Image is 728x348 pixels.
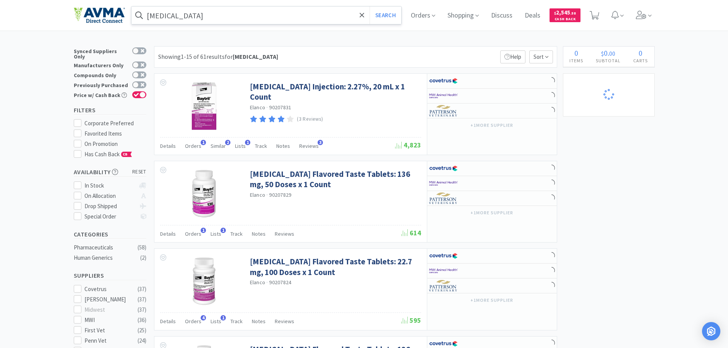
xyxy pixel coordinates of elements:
span: Similar [211,142,226,149]
a: [MEDICAL_DATA] Injection: 2.27%, 20 mL x 1 Count [250,81,419,102]
span: 1 [245,140,250,145]
span: Orders [185,230,201,237]
span: for [225,53,278,60]
span: Details [160,318,176,325]
div: On Allocation [84,191,135,201]
div: Compounds Only [74,71,128,78]
span: Track [230,230,243,237]
div: ( 25 ) [138,326,146,335]
img: e4e33dab9f054f5782a47901c742baa9_102.png [74,7,125,23]
img: 77fca1acd8b6420a9015268ca798ef17_1.png [429,75,458,87]
span: $ [601,50,604,57]
span: · [266,104,268,111]
a: [MEDICAL_DATA] Flavored Taste Tablets: 136 mg, 50 Doses x 1 Count [250,169,419,190]
button: +1more supplier [467,120,517,131]
span: 1 [201,140,206,145]
span: Notes [252,318,266,325]
span: · [266,191,268,198]
h5: Availability [74,168,146,176]
span: · [266,279,268,286]
span: Reviews [299,142,319,149]
img: f5e969b455434c6296c6d81ef179fa71_3.png [429,193,458,204]
h5: Suppliers [74,271,146,280]
a: Elanco [250,279,266,286]
span: 3 [318,140,323,145]
h5: Categories [74,230,146,239]
div: Favorited Items [84,129,146,138]
span: 90207824 [269,279,291,286]
img: 179b8ad10cb342879e92e522e941d1e7_497249.jpg [179,169,229,219]
div: First Vet [84,326,132,335]
img: f6b2451649754179b5b4e0c70c3f7cb0_2.png [429,90,458,102]
h4: Items [563,57,590,64]
div: Human Generics [74,253,136,262]
a: Elanco [250,104,266,111]
span: Notes [276,142,290,149]
span: 2,545 [554,9,576,16]
span: 4 [201,315,206,320]
div: Showing 1-15 of 61 results [158,52,278,62]
span: Lists [211,230,221,237]
span: Notes [252,230,266,237]
span: 90207829 [269,191,291,198]
span: Details [160,230,176,237]
button: +1more supplier [467,207,517,218]
div: . [590,49,627,57]
span: Reviews [275,318,294,325]
span: 1 [221,228,226,233]
span: Lists [235,142,246,149]
div: ( 2 ) [140,253,146,262]
span: 0 [604,48,608,58]
strong: [MEDICAL_DATA] [233,53,278,60]
p: Help [500,50,525,63]
p: (3 Reviews) [297,115,323,123]
span: Orders [185,142,201,149]
img: f5e969b455434c6296c6d81ef179fa71_3.png [429,280,458,291]
span: 2 [225,140,230,145]
div: Special Order [84,212,135,221]
div: Midwest [84,305,132,314]
a: [MEDICAL_DATA] Flavored Taste Tablets: 22.7 mg, 100 Doses x 1 Count [250,256,419,277]
span: 614 [401,228,421,237]
div: Synced Suppliers Only [74,47,128,59]
div: [PERSON_NAME] [84,295,132,304]
span: 0 [639,48,642,58]
span: 595 [401,316,421,325]
div: Price w/ Cash Back [74,91,128,98]
div: Open Intercom Messenger [702,322,720,340]
span: Has Cash Back [84,151,132,158]
div: MWI [84,316,132,325]
span: 4,823 [395,141,421,149]
div: Manufacturers Only [74,62,128,68]
div: ( 36 ) [138,316,146,325]
span: Details [160,142,176,149]
h4: Carts [627,57,654,64]
span: Track [255,142,267,149]
button: +1more supplier [467,295,517,306]
div: ( 58 ) [138,243,146,252]
span: 0 [574,48,578,58]
div: ( 24 ) [138,336,146,345]
span: Track [230,318,243,325]
div: Corporate Preferred [84,119,146,128]
img: 77fca1acd8b6420a9015268ca798ef17_1.png [429,250,458,262]
span: Sort [529,50,553,63]
div: In Stock [84,181,135,190]
div: Penn Vet [84,336,132,345]
img: f5e969b455434c6296c6d81ef179fa71_3.png [429,105,458,117]
span: 90207831 [269,104,291,111]
div: ( 37 ) [138,295,146,304]
h5: Filters [74,106,146,115]
div: On Promotion [84,139,146,149]
span: 1 [221,315,226,320]
div: Pharmaceuticals [74,243,136,252]
span: . 58 [570,11,576,16]
img: f6b2451649754179b5b4e0c70c3f7cb0_2.png [429,265,458,277]
span: 1 [201,228,206,233]
a: Elanco [250,191,266,198]
span: Cash Back [554,17,576,22]
div: ( 37 ) [138,285,146,294]
a: Deals [522,12,543,19]
span: Lists [211,318,221,325]
a: $2,545.58Cash Back [550,5,580,26]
